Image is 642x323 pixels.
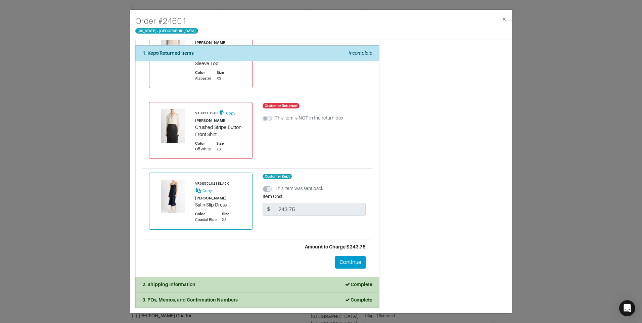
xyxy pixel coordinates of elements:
button: Continue [335,256,366,269]
div: Satin Slip Dress [195,201,245,209]
div: Off White [195,146,211,152]
small: [PERSON_NAME] [195,196,227,200]
small: [PERSON_NAME] [195,119,227,123]
img: Product [156,180,190,213]
strong: 2. Shipping Information [142,282,195,287]
div: Color [195,70,211,76]
div: Crushed Stripe Button-Front Shirt [195,124,245,138]
span: Customer Returned [263,103,300,108]
div: Coastal Blue [195,217,217,223]
span: Customer Kept [263,174,292,179]
div: Alabaster [195,76,211,81]
label: This item was sent back [275,185,323,192]
label: This item is NOT in the return box [275,114,343,122]
strong: 3. POs, Memos, and Confirmation Numbers [142,297,238,303]
span: × [502,14,507,24]
div: Size [217,70,224,76]
strong: Complete [345,297,372,303]
strong: 1. Kept/Returned Items [142,50,194,56]
button: Copy [219,109,236,117]
img: Product [156,109,190,143]
label: Item Cost [263,193,282,200]
div: Size [222,211,229,217]
span: $ [263,203,274,216]
small: Copy [226,111,235,115]
div: Open Intercom Messenger [619,300,635,316]
strong: Complete [345,282,372,287]
div: XS [217,76,224,81]
div: XS [222,217,229,223]
small: V133113140 [195,111,218,115]
div: XS [216,146,224,152]
button: Close [496,10,512,29]
div: Amount to Charge: $243.75 [149,243,366,250]
small: VR68551013BLACK [195,182,229,186]
div: Color [195,211,217,217]
em: Incomplete [349,50,372,56]
button: Copy [195,187,212,194]
h4: Order # 24601 [135,15,198,27]
div: Size [216,141,224,146]
img: Product [156,24,190,58]
span: [US_STATE] - [GEOGRAPHIC_DATA] [135,28,198,34]
small: [PERSON_NAME] [195,41,227,45]
div: Color [195,141,211,146]
small: Copy [202,189,212,193]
